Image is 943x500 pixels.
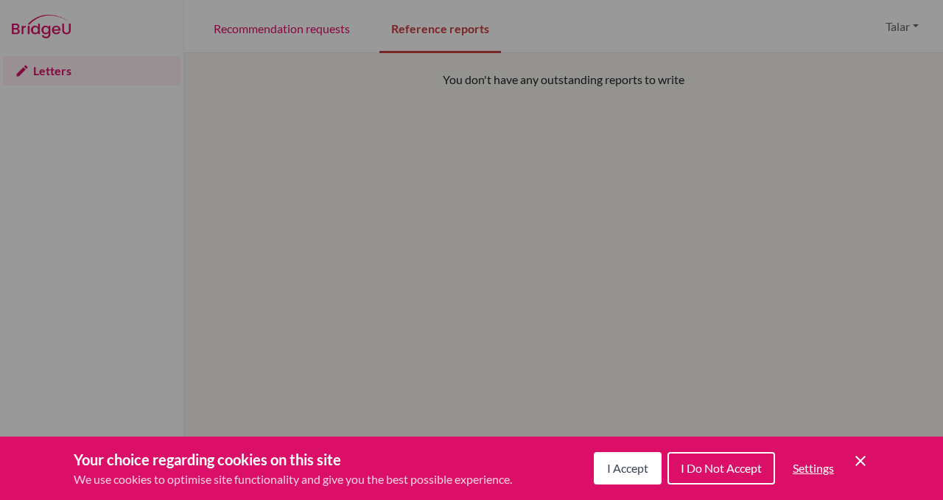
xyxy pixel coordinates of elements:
button: I Do Not Accept [667,452,775,485]
span: I Accept [607,461,648,475]
button: Settings [781,454,846,483]
p: We use cookies to optimise site functionality and give you the best possible experience. [74,471,512,488]
span: I Do Not Accept [681,461,762,475]
button: I Accept [594,452,662,485]
h3: Your choice regarding cookies on this site [74,448,512,471]
span: Settings [793,461,834,475]
button: Save and close [852,452,869,470]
